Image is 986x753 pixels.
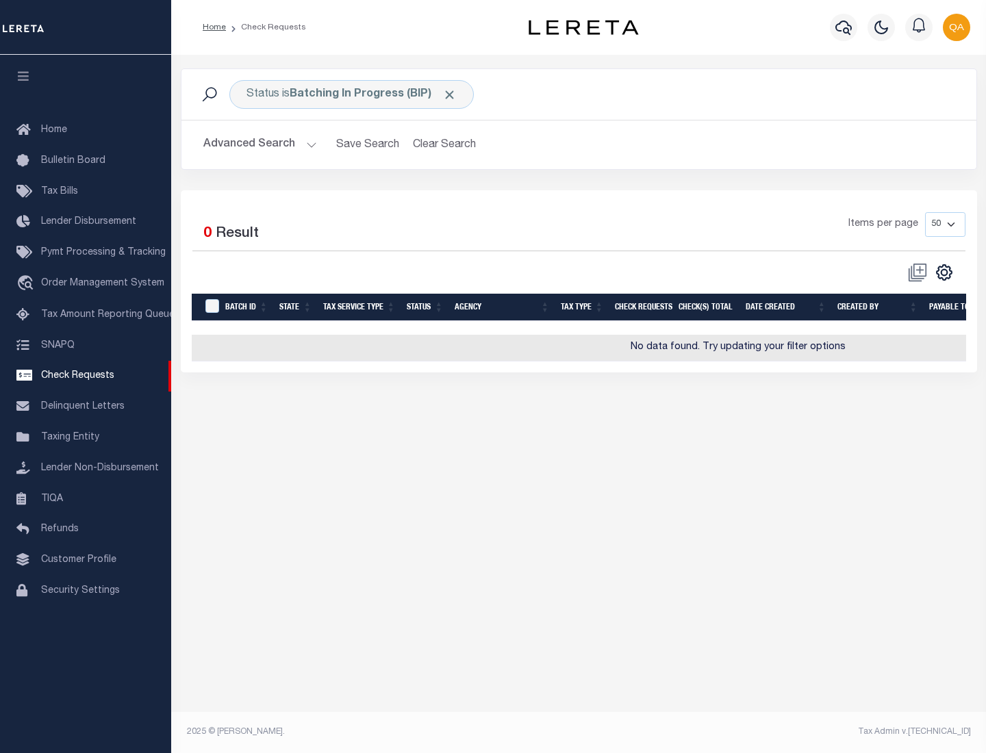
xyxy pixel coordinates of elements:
button: Advanced Search [203,131,317,158]
div: 2025 © [PERSON_NAME]. [177,726,579,738]
span: Taxing Entity [41,433,99,442]
th: Agency: activate to sort column ascending [449,294,555,322]
button: Save Search [328,131,407,158]
span: Items per page [848,217,918,232]
span: Order Management System [41,279,164,288]
div: Status is [229,80,474,109]
span: Tax Bills [41,187,78,196]
th: State: activate to sort column ascending [274,294,318,322]
img: svg+xml;base64,PHN2ZyB4bWxucz0iaHR0cDovL3d3dy53My5vcmcvMjAwMC9zdmciIHBvaW50ZXItZXZlbnRzPSJub25lIi... [943,14,970,41]
span: TIQA [41,494,63,503]
button: Clear Search [407,131,482,158]
th: Tax Service Type: activate to sort column ascending [318,294,401,322]
span: Lender Non-Disbursement [41,463,159,473]
span: Click to Remove [442,88,457,102]
span: Delinquent Letters [41,402,125,411]
b: Batching In Progress (BIP) [290,89,457,100]
i: travel_explore [16,275,38,293]
img: logo-dark.svg [529,20,638,35]
div: Tax Admin v.[TECHNICAL_ID] [589,726,971,738]
th: Batch Id: activate to sort column ascending [220,294,274,322]
span: Lender Disbursement [41,217,136,227]
label: Result [216,223,259,245]
span: 0 [203,227,212,241]
span: Home [41,125,67,135]
span: SNAPQ [41,340,75,350]
span: Tax Amount Reporting Queue [41,310,175,320]
span: Pymt Processing & Tracking [41,248,166,257]
th: Check Requests [609,294,673,322]
th: Created By: activate to sort column ascending [832,294,924,322]
th: Tax Type: activate to sort column ascending [555,294,609,322]
th: Check(s) Total [673,294,740,322]
th: Date Created: activate to sort column ascending [740,294,832,322]
span: Bulletin Board [41,156,105,166]
a: Home [203,23,226,31]
span: Check Requests [41,371,114,381]
span: Refunds [41,524,79,534]
th: Status: activate to sort column ascending [401,294,449,322]
span: Security Settings [41,586,120,596]
li: Check Requests [226,21,306,34]
span: Customer Profile [41,555,116,565]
